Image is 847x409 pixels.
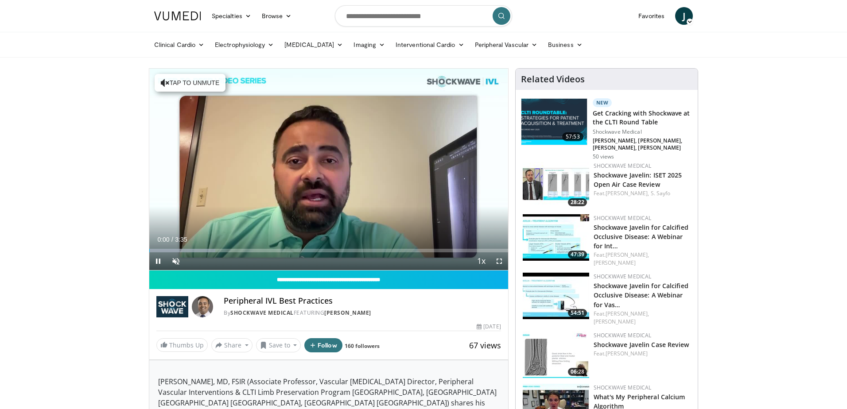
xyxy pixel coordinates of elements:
[523,273,589,319] img: 89fc5641-71dc-4e82-b24e-39db20c25ff5.150x105_q85_crop-smart_upscale.jpg
[594,251,691,267] div: Feat.
[155,74,225,92] button: Tap to unmute
[593,137,692,151] p: [PERSON_NAME], [PERSON_NAME], [PERSON_NAME], [PERSON_NAME]
[348,36,390,54] a: Imaging
[594,384,652,391] a: Shockwave Medical
[594,350,691,358] div: Feat.
[651,189,671,197] a: S. Sayfo
[523,273,589,319] a: 54:51
[224,309,501,317] div: By FEATURING
[521,74,585,85] h4: Related Videos
[171,236,173,243] span: /
[149,69,508,270] video-js: Video Player
[594,162,652,170] a: Shockwave Medical
[606,310,649,317] a: [PERSON_NAME],
[594,282,688,309] a: Shockwave Javelin for Calcified Occlusive Disease: A Webinar for Vas…
[490,252,508,270] button: Fullscreen
[211,338,253,352] button: Share
[521,99,587,145] img: fe827b4a-7f69-47db-b7b8-c5e9d09cf63c.png.150x105_q85_crop-smart_upscale.png
[477,323,501,331] div: [DATE]
[521,98,692,160] a: 57:53 New Get Cracking with Shockwave at the CLTI Round Table Shockwave Medical [PERSON_NAME], [P...
[633,7,670,25] a: Favorites
[523,214,589,261] img: b6027518-5ffe-4ee4-924d-fd30ddda678f.150x105_q85_crop-smart_upscale.jpg
[304,338,342,352] button: Follow
[149,249,508,252] div: Progress Bar
[568,368,587,376] span: 06:28
[156,338,208,352] a: Thumbs Up
[594,223,688,250] a: Shockwave Javelin for Calcified Occlusive Disease: A Webinar for Int…
[593,153,614,160] p: 50 views
[175,236,187,243] span: 3:35
[568,251,587,259] span: 47:39
[154,12,201,20] img: VuMedi Logo
[523,332,589,378] a: 06:28
[593,109,692,127] h3: Get Cracking with Shockwave at the CLTI Round Table
[335,5,512,27] input: Search topics, interventions
[470,36,543,54] a: Peripheral Vascular
[324,309,371,316] a: [PERSON_NAME]
[157,236,169,243] span: 0:00
[230,309,294,316] a: Shockwave Medical
[167,252,185,270] button: Unmute
[523,214,589,261] a: 47:39
[523,332,589,378] img: 0aad2c76-b1f3-4ef4-97b5-a745006ff4d4.150x105_q85_crop-smart_upscale.jpg
[594,171,682,189] a: Shockwave Javelin: ISET 2025 Open Air Case Review
[593,128,692,135] p: Shockwave Medical
[594,273,652,280] a: Shockwave Medical
[256,7,297,25] a: Browse
[594,259,636,266] a: [PERSON_NAME]
[562,132,583,141] span: 57:53
[675,7,693,25] a: J
[568,198,587,206] span: 28:22
[523,162,589,208] a: 28:22
[206,7,256,25] a: Specialties
[390,36,470,54] a: Interventional Cardio
[256,338,301,352] button: Save to
[192,296,213,317] img: Avatar
[543,36,588,54] a: Business
[469,340,501,351] span: 67 views
[606,251,649,259] a: [PERSON_NAME],
[568,309,587,317] span: 54:51
[606,189,649,197] a: [PERSON_NAME],
[345,342,380,350] a: 160 followers
[594,310,691,326] div: Feat.
[594,332,652,339] a: Shockwave Medical
[594,189,691,197] div: Feat.
[156,296,188,317] img: Shockwave Medical
[224,296,501,306] h4: Peripheral IVL Best Practices
[594,340,689,349] a: Shockwave Javelin Case Review
[594,318,636,325] a: [PERSON_NAME]
[279,36,348,54] a: [MEDICAL_DATA]
[149,36,210,54] a: Clinical Cardio
[606,350,648,357] a: [PERSON_NAME]
[473,252,490,270] button: Playback Rate
[210,36,279,54] a: Electrophysiology
[149,252,167,270] button: Pause
[593,98,612,107] p: New
[523,162,589,208] img: c112ef58-5df8-46ba-9a7c-e4bf64b4d4f2.150x105_q85_crop-smart_upscale.jpg
[594,214,652,222] a: Shockwave Medical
